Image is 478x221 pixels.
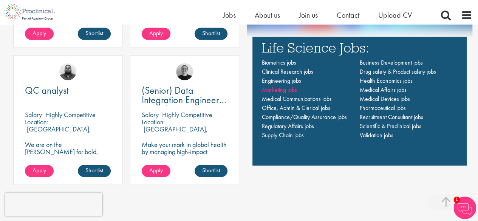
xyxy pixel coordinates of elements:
[25,28,54,40] a: Apply
[142,117,165,126] span: Location:
[149,166,163,174] span: Apply
[453,196,476,219] img: Chatbot
[25,117,48,126] span: Location:
[142,110,159,119] span: Salary
[195,165,227,177] a: Shortlist
[32,166,46,174] span: Apply
[262,86,297,94] a: Marketing jobs
[25,110,42,119] span: Salary
[359,68,436,76] a: Drug safety & Product safety jobs
[262,68,313,76] a: Clinical Research jobs
[78,28,111,40] a: Shortlist
[359,104,405,112] a: Pharmaceutical jobs
[337,10,359,20] a: Contact
[255,10,280,20] a: About us
[262,95,332,103] a: Medical Communications jobs
[262,113,347,121] a: Compliance/Quality Assurance jobs
[59,63,76,80] img: Ashley Bennett
[176,63,193,80] img: Emma Pretorious
[25,125,91,141] p: [GEOGRAPHIC_DATA], [GEOGRAPHIC_DATA]
[262,40,458,54] h3: Life Science Jobs:
[223,10,236,20] a: Jobs
[195,28,227,40] a: Shortlist
[5,193,102,216] iframe: reCAPTCHA
[359,122,421,130] a: Scientific & Preclinical jobs
[25,165,54,177] a: Apply
[453,196,460,203] span: 1
[45,110,96,119] p: Highly Competitive
[25,141,111,191] p: We are on the [PERSON_NAME] for bold, innovative thinkers who are ready to help push the boundari...
[359,95,410,103] a: Medical Devices jobs
[25,86,111,95] a: QC analyst
[262,59,296,66] a: Biometrics jobs
[162,110,212,119] p: Highly Competitive
[378,10,412,20] a: Upload CV
[262,104,330,112] a: Office, Admin & Clerical jobs
[149,29,163,37] span: Apply
[78,165,111,177] a: Shortlist
[32,29,46,37] span: Apply
[299,10,318,20] a: Join us
[359,113,423,121] a: Recruitment Consultant jobs
[142,28,170,40] a: Apply
[262,131,304,139] a: Supply Chain jobs
[359,59,422,66] a: Business Development jobs
[142,125,208,141] p: [GEOGRAPHIC_DATA], [GEOGRAPHIC_DATA]
[262,58,458,140] nav: Main navigation
[359,86,406,94] a: Medical Affairs jobs
[262,77,301,85] a: Engineering jobs
[262,122,314,130] a: Regulatory Affairs jobs
[142,86,227,105] a: (Senior) Data Integration Engineer - Medidata Rave Specialized
[25,84,69,97] span: QC analyst
[142,165,170,177] a: Apply
[359,77,412,85] a: Health Economics jobs
[142,84,226,125] span: (Senior) Data Integration Engineer - Medidata Rave Specialized
[142,141,227,170] p: Make your mark in global health by managing high-impact clinical trials with a leading CRO.
[359,131,393,139] a: Validation jobs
